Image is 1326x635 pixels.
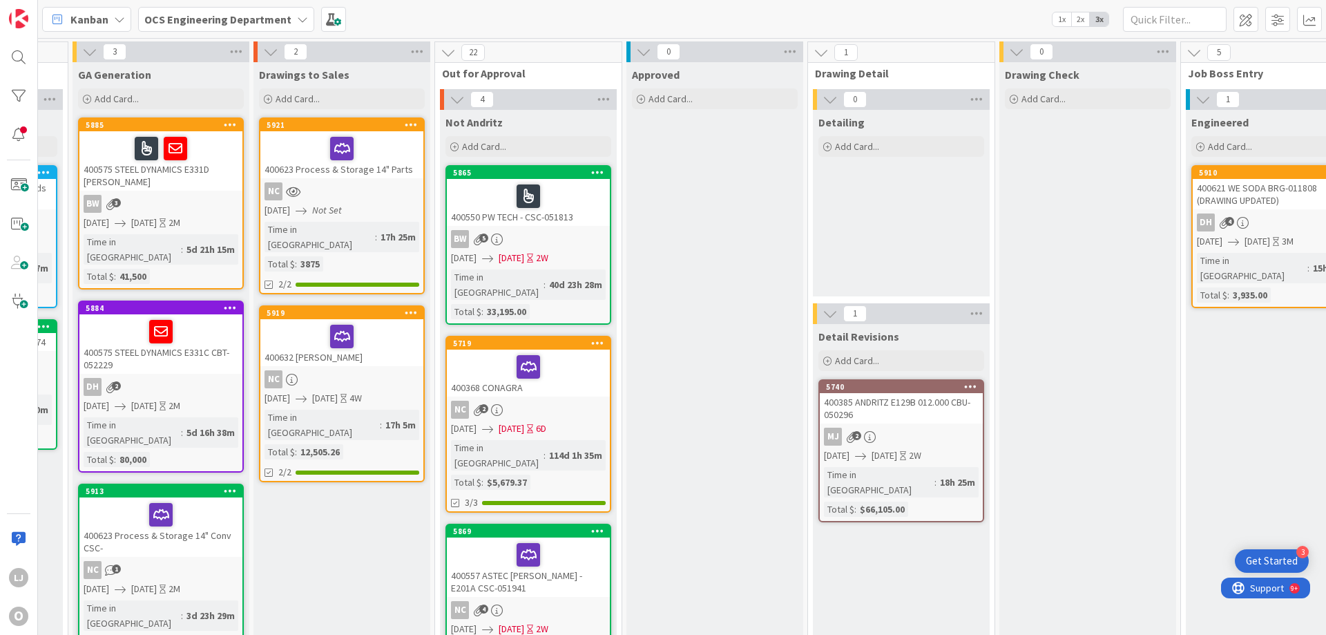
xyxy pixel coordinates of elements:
span: : [481,304,483,319]
div: 5d 21h 15m [183,242,238,257]
div: $5,679.37 [483,475,530,490]
span: [DATE] [84,399,109,413]
span: : [181,425,183,440]
span: 2 [479,404,488,413]
span: [DATE] [84,216,109,230]
div: 5919 [267,308,423,318]
span: Detailing [818,115,865,129]
div: 400368 CONAGRA [447,350,610,397]
div: Time in [GEOGRAPHIC_DATA] [451,269,544,300]
div: Open Get Started checklist, remaining modules: 3 [1235,549,1309,573]
div: 2W [909,448,921,463]
span: [DATE] [312,391,338,406]
span: : [1227,287,1229,303]
span: 0 [1030,44,1053,60]
div: 2M [169,582,180,596]
div: 18h 25m [936,475,979,490]
span: : [481,475,483,490]
div: 5740 [826,382,983,392]
img: Visit kanbanzone.com [9,9,28,28]
span: [DATE] [499,251,524,265]
span: GA Generation [78,68,151,82]
span: Add Card... [835,140,879,153]
i: Not Set [312,204,342,216]
div: Total $ [84,269,114,284]
div: 5884 [86,303,242,313]
span: 1 [843,305,867,322]
span: 1x [1053,12,1071,26]
div: 400385 ANDRITZ E129B 012.000 CBU- 050296 [820,393,983,424]
span: Engineered [1191,115,1249,129]
div: 3875 [297,256,323,272]
div: 5740400385 ANDRITZ E129B 012.000 CBU- 050296 [820,381,983,424]
span: Kanban [70,11,108,28]
span: 5 [479,234,488,243]
div: NC [451,401,469,419]
div: 5719 [453,339,610,348]
span: 1 [112,565,121,574]
div: 5740 [820,381,983,393]
div: NC [265,182,282,200]
span: [DATE] [824,448,849,463]
span: [DATE] [265,391,290,406]
span: Drawing Detail [815,66,977,80]
div: 5919400632 [PERSON_NAME] [260,307,423,366]
span: 4 [1225,217,1234,226]
a: 5740400385 ANDRITZ E129B 012.000 CBU- 050296MJ[DATE][DATE]2WTime in [GEOGRAPHIC_DATA]:18h 25mTota... [818,379,984,522]
span: 3x [1090,12,1108,26]
div: 400623 Process & Storage 14" Conv CSC- [79,497,242,557]
a: 5884400575 STEEL DYNAMICS E331C CBT-052229DH[DATE][DATE]2MTime in [GEOGRAPHIC_DATA]:5d 16h 38mTot... [78,301,244,473]
div: 6D [536,421,546,436]
span: Add Card... [1208,140,1252,153]
span: [DATE] [131,216,157,230]
span: Add Card... [648,93,693,105]
span: [DATE] [451,251,477,265]
div: 5869400557 ASTEC [PERSON_NAME] - E201A CSC-051941 [447,525,610,597]
span: : [181,242,183,257]
div: Total $ [1197,287,1227,303]
div: 17h 25m [377,229,419,245]
div: 3 [1296,546,1309,558]
span: 2 [112,381,121,390]
div: 2M [169,399,180,413]
span: : [375,229,377,245]
span: 2/2 [278,277,291,292]
div: 17h 5m [382,417,419,433]
div: LJ [9,568,28,587]
span: 4 [479,605,488,614]
div: NC [447,601,610,619]
div: BW [84,195,102,213]
div: 5885 [79,119,242,131]
div: NC [260,182,423,200]
div: 5921400623 Process & Storage 14" Parts [260,119,423,178]
span: : [544,277,546,292]
span: Detail Revisions [818,330,899,343]
div: 400632 [PERSON_NAME] [260,319,423,366]
div: NC [265,370,282,388]
div: BW [451,230,469,248]
div: Total $ [84,452,114,467]
span: 1 [1216,91,1240,108]
span: 0 [657,44,680,60]
span: 5 [1207,44,1231,61]
a: 5885400575 STEEL DYNAMICS E331D [PERSON_NAME]BW[DATE][DATE]2MTime in [GEOGRAPHIC_DATA]:5d 21h 15m... [78,117,244,290]
div: 400575 STEEL DYNAMICS E331D [PERSON_NAME] [79,131,242,191]
div: 5869 [447,525,610,538]
span: : [854,502,856,517]
span: 22 [461,44,485,61]
b: OCS Engineering Department [144,12,291,26]
span: : [544,448,546,463]
div: 40d 23h 28m [546,277,606,292]
div: NC [451,601,469,619]
span: : [380,417,382,433]
div: Total $ [824,502,854,517]
div: 5921 [260,119,423,131]
span: : [114,452,116,467]
div: 5865400550 PW TECH - CSC-051813 [447,167,610,226]
div: BW [79,195,242,213]
div: NC [447,401,610,419]
a: 5919400632 [PERSON_NAME]NC[DATE][DATE]4WTime in [GEOGRAPHIC_DATA]:17h 5mTotal $:12,505.262/2 [259,305,425,482]
span: 2/2 [278,465,291,480]
div: 5885400575 STEEL DYNAMICS E331D [PERSON_NAME] [79,119,242,191]
span: [DATE] [1245,234,1270,249]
